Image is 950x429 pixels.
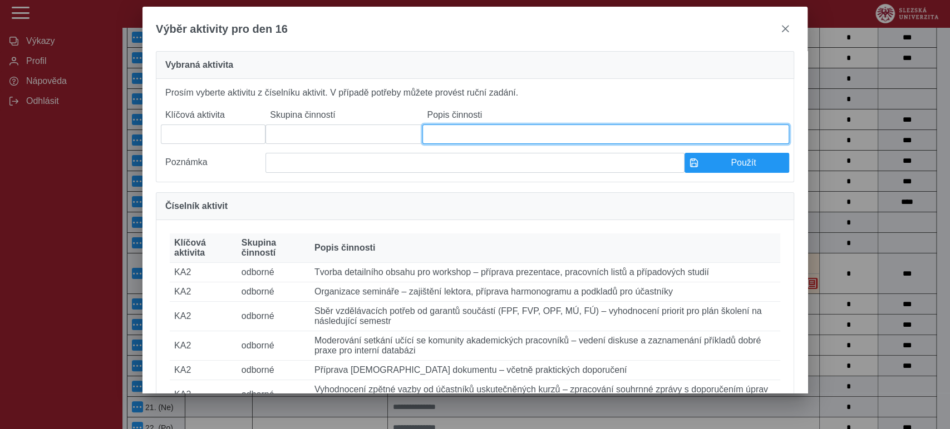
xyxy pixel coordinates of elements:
[237,282,310,302] td: odborné
[776,20,794,38] button: close
[242,238,306,258] span: Skupina činností
[685,153,789,173] button: Použít
[314,243,375,253] span: Popis činnosti
[165,61,233,69] span: Vybraná aktivita
[310,263,780,282] td: Tvorba detailního obsahu pro workshop – příprava prezentace, pracovních listů a případových studií
[156,79,794,182] div: Prosím vyberte aktivitu z číselníku aktivit. V případě potřeby můžete provést ruční zadání.
[422,106,789,124] label: Popis činnosti
[237,361,310,380] td: odborné
[156,23,288,36] span: Výběr aktivity pro den 16
[170,263,237,282] td: KA2
[310,361,780,380] td: Příprava [DEMOGRAPHIC_DATA] dokumentu – včetně praktických doporučení
[161,106,265,124] label: Klíčová aktivita
[170,282,237,302] td: KA2
[237,263,310,282] td: odborné
[161,153,265,173] label: Poznámka
[170,361,237,380] td: KA2
[265,106,422,124] label: Skupina činností
[237,302,310,331] td: odborné
[170,380,237,410] td: KA2
[310,331,780,361] td: Moderování setkání učící se komunity akademických pracovníků – vedení diskuse a zaznamenání příkl...
[237,380,310,410] td: odborné
[310,380,780,410] td: Vyhodnocení zpětné vazby od účastníků uskutečněných kurzů – zpracování souhrnné zprávy s doporuče...
[170,302,237,331] td: KA2
[310,302,780,331] td: Sběr vzdělávacích potřeb od garantů součástí (FPF, FVP, OPF, MÚ, FÚ) – vyhodnocení priorit pro pl...
[237,331,310,361] td: odborné
[174,238,233,258] span: Klíčová aktivita
[703,158,784,168] span: Použít
[310,282,780,302] td: Organizace semináře – zajištění lektora, příprava harmonogramu a podkladů pro účastníky
[170,331,237,361] td: KA2
[165,202,228,211] span: Číselník aktivit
